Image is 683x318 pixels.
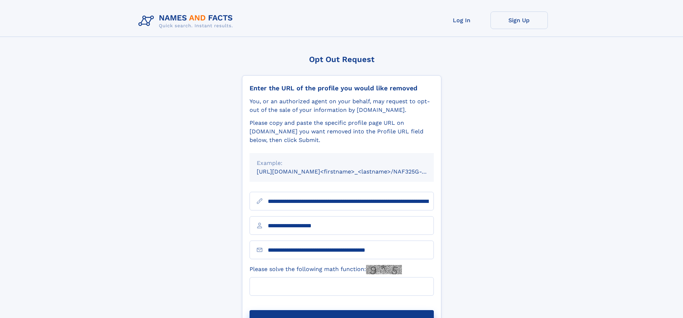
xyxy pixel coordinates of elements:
[257,159,427,167] div: Example:
[250,84,434,92] div: Enter the URL of the profile you would like removed
[136,11,239,31] img: Logo Names and Facts
[242,55,441,64] div: Opt Out Request
[250,119,434,144] div: Please copy and paste the specific profile page URL on [DOMAIN_NAME] you want removed into the Pr...
[490,11,548,29] a: Sign Up
[250,97,434,114] div: You, or an authorized agent on your behalf, may request to opt-out of the sale of your informatio...
[250,265,402,274] label: Please solve the following math function:
[257,168,447,175] small: [URL][DOMAIN_NAME]<firstname>_<lastname>/NAF325G-xxxxxxxx
[433,11,490,29] a: Log In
